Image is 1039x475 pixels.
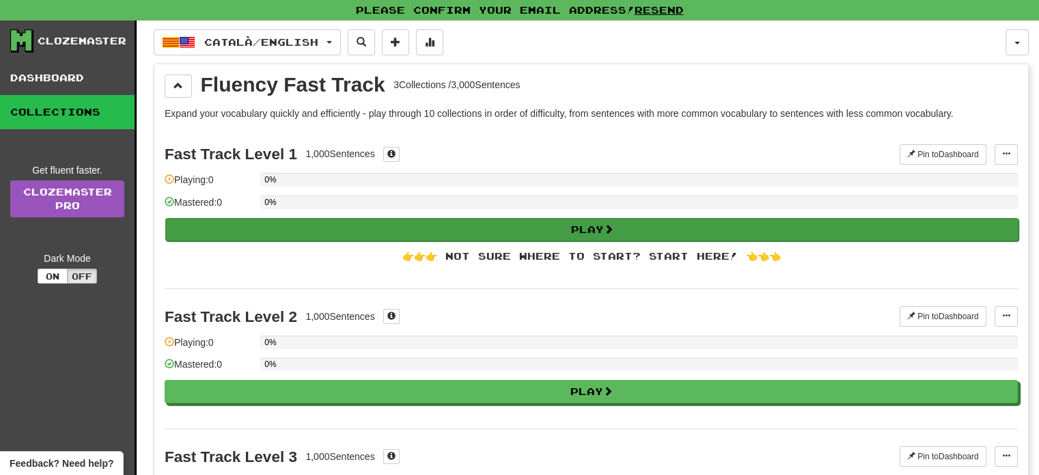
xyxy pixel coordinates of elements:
[10,180,124,217] a: ClozemasterPro
[165,195,253,218] div: Mastered: 0
[165,380,1018,403] button: Play
[165,249,1018,263] div: 👉👉👉 Not sure where to start? Start here! 👈👈👈
[393,78,520,92] div: 3 Collections / 3,000 Sentences
[165,357,253,380] div: Mastered: 0
[165,173,253,195] div: Playing: 0
[165,146,297,163] div: Fast Track Level 1
[305,147,374,161] div: 1,000 Sentences
[10,457,113,470] span: Open feedback widget
[900,306,986,327] button: Pin toDashboard
[165,308,297,325] div: Fast Track Level 2
[10,163,124,177] div: Get fluent faster.
[900,446,986,467] button: Pin toDashboard
[38,34,126,48] div: Clozemaster
[900,144,986,165] button: Pin toDashboard
[201,74,385,95] div: Fluency Fast Track
[165,107,1018,120] p: Expand your vocabulary quickly and efficiently - play through 10 collections in order of difficul...
[305,310,374,323] div: 1,000 Sentences
[165,448,297,465] div: Fast Track Level 3
[154,29,341,55] button: Català/English
[38,269,68,284] button: On
[348,29,375,55] button: Search sentences
[635,4,684,16] a: Resend
[416,29,443,55] button: More stats
[382,29,409,55] button: Add sentence to collection
[165,218,1019,241] button: Play
[67,269,97,284] button: Off
[204,36,318,48] span: Català / English
[165,336,253,358] div: Playing: 0
[305,450,374,463] div: 1,000 Sentences
[10,252,124,265] div: Dark Mode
